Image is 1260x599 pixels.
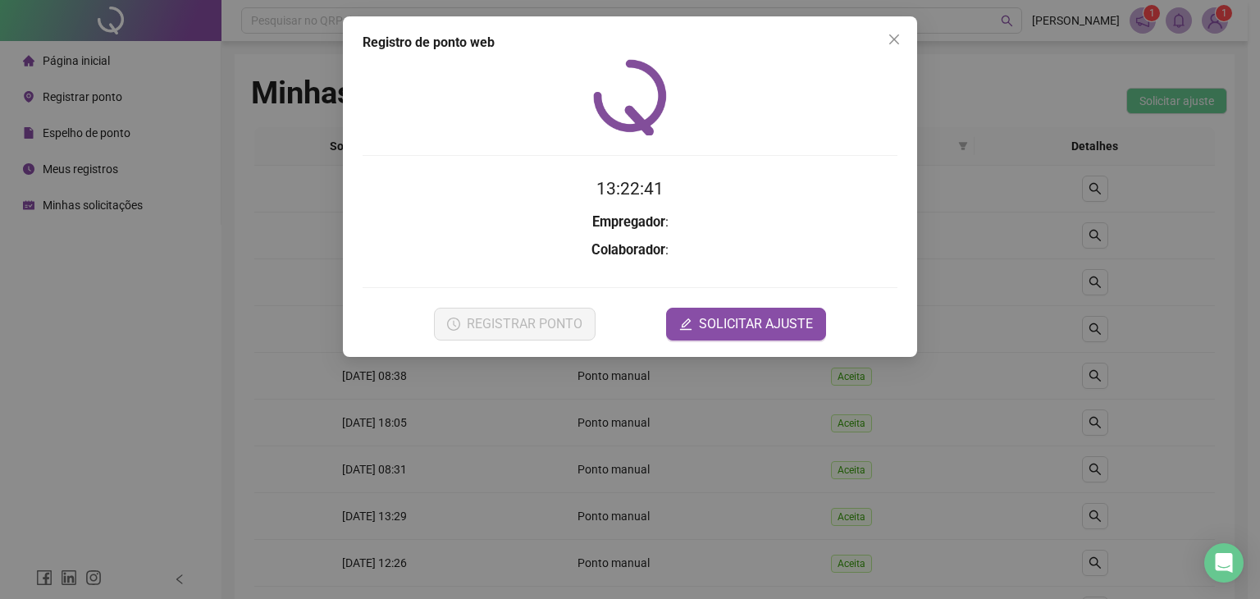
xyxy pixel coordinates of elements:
strong: Colaborador [591,242,665,258]
div: Registro de ponto web [363,33,897,53]
strong: Empregador [592,214,665,230]
span: close [888,33,901,46]
h3: : [363,212,897,233]
img: QRPoint [593,59,667,135]
h3: : [363,240,897,261]
time: 13:22:41 [596,179,664,199]
div: Open Intercom Messenger [1204,543,1244,583]
span: SOLICITAR AJUSTE [699,314,813,334]
button: editSOLICITAR AJUSTE [666,308,826,341]
button: Close [881,26,907,53]
span: edit [679,318,692,331]
button: REGISTRAR PONTO [434,308,596,341]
